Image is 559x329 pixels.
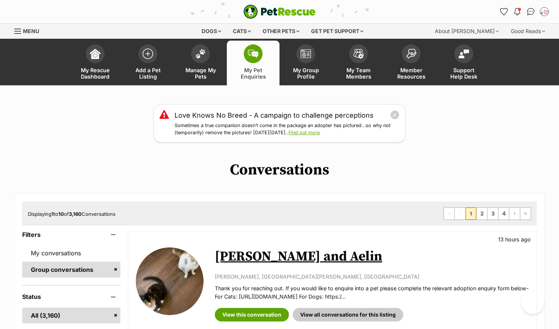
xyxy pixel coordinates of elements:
[406,49,416,59] img: member-resources-icon-8e73f808a243e03378d46382f2149f9095a855e16c252ad45f914b54edf8863c.svg
[228,24,256,39] div: Cats
[22,245,120,261] a: My conversations
[525,6,537,18] a: Conversations
[444,208,454,220] span: First page
[541,8,548,15] img: Laura Chao profile pic
[293,308,403,321] a: View all conversations for this listing
[14,24,44,37] a: Menu
[506,24,550,39] div: Good Reads
[511,6,523,18] button: Notifications
[514,8,520,15] img: notifications-46538b983faf8c2785f20acdc204bb7945ddae34d4c08c2a6579f10ce5e182be.svg
[538,6,550,18] button: My account
[215,248,382,265] a: [PERSON_NAME] and Aelin
[175,122,400,136] p: Sometimes a true companion doesn’t come in the package an adopter has pictured…so why not (tempor...
[195,49,206,59] img: manage-my-pets-icon-02211641906a0b7f246fdf0571729dbe1e7629f14944591b6c1af311fb30b64b.svg
[52,211,54,217] strong: 1
[122,41,174,85] a: Add a Pet Listing
[69,41,122,85] a: My Rescue Dashboard
[131,67,165,80] span: Add a Pet Listing
[459,49,469,58] img: help-desk-icon-fdf02630f3aa405de69fd3d07c3f3aa587a6932b1a1747fa1d2bba05be0121f9.svg
[196,24,226,39] div: Dogs
[498,208,509,220] a: Page 4
[279,41,332,85] a: My Group Profile
[28,211,115,217] span: Displaying to of Conversations
[136,247,204,315] img: Lysandra and Aelin
[243,5,316,19] a: PetRescue
[69,211,82,217] strong: 3,160
[332,41,385,85] a: My Team Members
[466,208,476,220] span: Page 1
[184,67,217,80] span: Manage My Pets
[455,208,465,220] span: Previous page
[22,231,120,238] header: Filters
[243,5,316,19] img: logo-e224e6f780fb5917bec1dbf3a21bbac754714ae5b6737aabdf751b685950b380.svg
[306,24,369,39] div: Get pet support
[437,41,490,85] a: Support Help Desk
[527,8,535,15] img: chat-41dd97257d64d25036548639549fe6c8038ab92f7586957e7f3b1b290dea8141.svg
[385,41,437,85] a: Member Resources
[394,67,428,80] span: Member Resources
[58,211,64,217] strong: 10
[521,291,544,314] iframe: Help Scout Beacon - Open
[498,6,510,18] a: Favourites
[22,262,120,277] a: Group conversations
[236,67,270,80] span: My Pet Enquiries
[447,67,481,80] span: Support Help Desk
[520,208,531,220] a: Last page
[289,130,320,135] a: Find out more
[78,67,112,80] span: My Rescue Dashboard
[444,207,531,220] nav: Pagination
[174,41,227,85] a: Manage My Pets
[498,235,531,243] p: 13 hours ago
[22,293,120,300] header: Status
[227,41,279,85] a: My Pet Enquiries
[215,308,289,321] a: View this conversation
[23,28,39,34] span: Menu
[143,49,153,59] img: add-pet-listing-icon-0afa8454b4691262ce3f59096e99ab1cd57d4a30225e0717b998d2c9b9846f56.svg
[509,208,520,220] a: Next page
[430,24,504,39] div: About [PERSON_NAME]
[498,6,550,18] ul: Account quick links
[215,284,529,300] p: Thank you for reaching out. If you would like to enquire into a pet please complete the relevant ...
[22,308,120,323] a: All (3,160)
[289,67,323,80] span: My Group Profile
[90,49,100,59] img: dashboard-icon-eb2f2d2d3e046f16d808141f083e7271f6b2e854fb5c12c21221c1fb7104beca.svg
[248,50,258,58] img: pet-enquiries-icon-7e3ad2cf08bfb03b45e93fb7055b45f3efa6380592205ae92323e6603595dc1f.svg
[488,208,498,220] a: Page 3
[353,49,364,59] img: team-members-icon-5396bd8760b3fe7c0b43da4ab00e1e3bb1a5d9ba89233759b79545d2d3fc5d0d.svg
[175,110,374,120] a: Love Knows No Breed - A campaign to challenge perceptions
[215,273,529,280] p: [PERSON_NAME], [GEOGRAPHIC_DATA][PERSON_NAME], [GEOGRAPHIC_DATA]
[257,24,305,39] div: Other pets
[342,67,375,80] span: My Team Members
[477,208,487,220] a: Page 2
[390,110,400,120] button: close
[301,49,311,58] img: group-profile-icon-3fa3cf56718a62981997c0bc7e787c4b2cf8bcc04b72c1350f741eb67cf2f40e.svg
